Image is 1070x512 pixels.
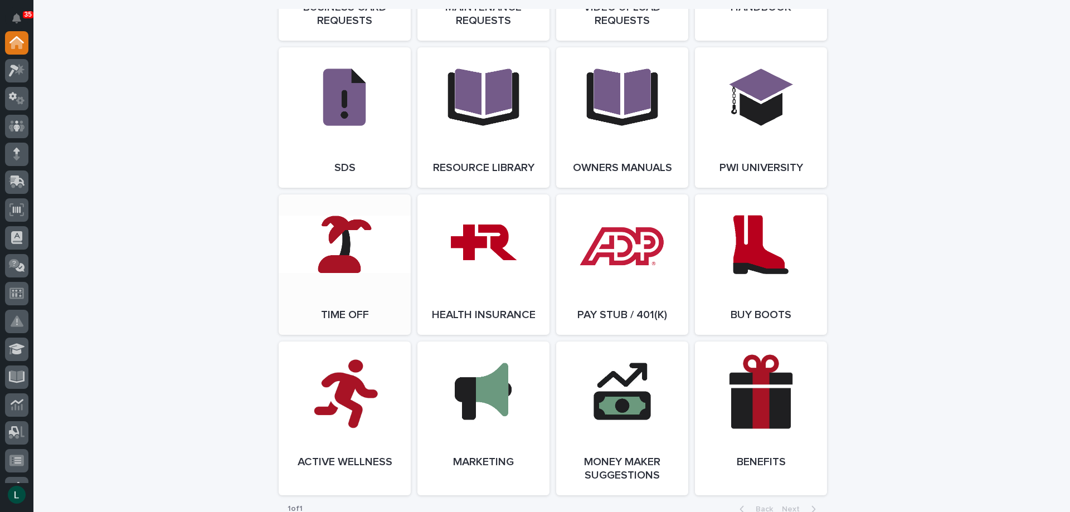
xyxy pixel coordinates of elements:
[695,47,827,188] a: PWI University
[556,342,688,495] a: Money Maker Suggestions
[279,342,411,495] a: Active Wellness
[5,7,28,30] button: Notifications
[417,194,549,335] a: Health Insurance
[695,342,827,495] a: Benefits
[556,47,688,188] a: Owners Manuals
[417,47,549,188] a: Resource Library
[25,11,32,18] p: 35
[5,483,28,506] button: users-avatar
[279,194,411,335] a: Time Off
[279,47,411,188] a: SDS
[695,194,827,335] a: Buy Boots
[556,194,688,335] a: Pay Stub / 401(k)
[14,13,28,31] div: Notifications35
[417,342,549,495] a: Marketing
